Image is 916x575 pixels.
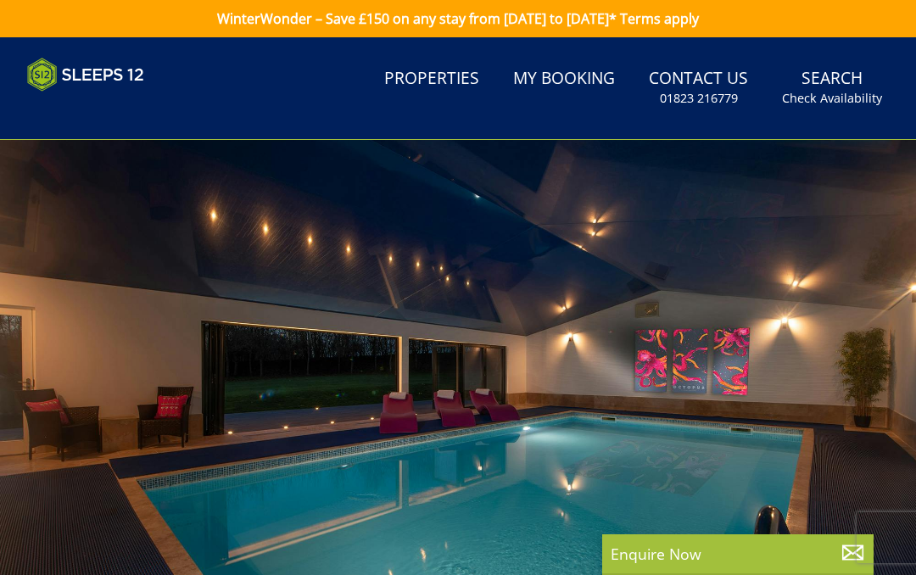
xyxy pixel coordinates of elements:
p: Enquire Now [611,543,865,565]
a: Contact Us01823 216779 [642,60,755,115]
small: 01823 216779 [660,90,738,107]
small: Check Availability [782,90,882,107]
img: Sleeps 12 [27,58,144,92]
a: SearchCheck Availability [775,60,889,115]
a: My Booking [506,60,622,98]
a: Properties [377,60,486,98]
iframe: Customer reviews powered by Trustpilot [19,102,197,116]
